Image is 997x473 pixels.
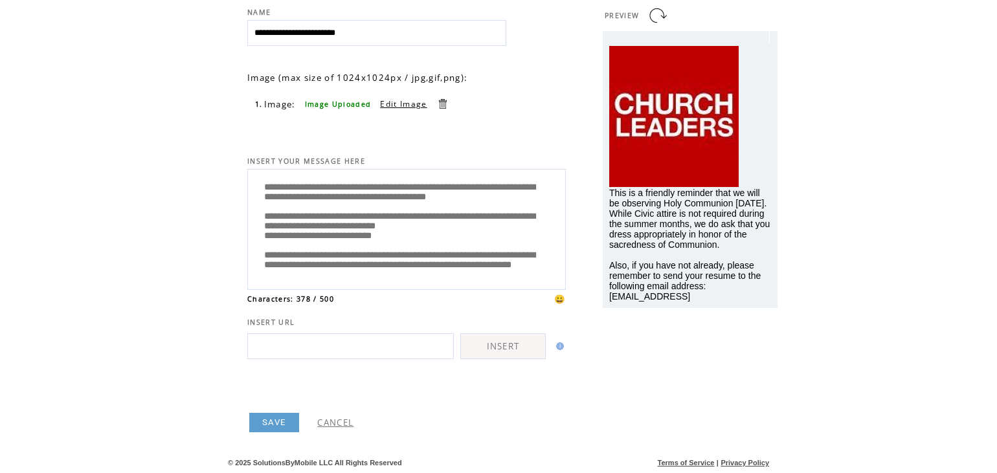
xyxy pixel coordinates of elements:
span: © 2025 SolutionsByMobile LLC All Rights Reserved [228,459,402,467]
span: 😀 [554,293,566,305]
a: Delete this item [436,98,449,110]
a: Terms of Service [658,459,715,467]
img: help.gif [552,342,564,350]
a: CANCEL [317,417,353,428]
span: NAME [247,8,271,17]
span: Image: [264,98,296,110]
span: INSERT YOUR MESSAGE HERE [247,157,365,166]
span: Characters: 378 / 500 [247,294,334,303]
span: Image (max size of 1024x1024px / jpg,gif,png): [247,72,467,83]
a: Privacy Policy [721,459,769,467]
span: PREVIEW [605,11,639,20]
span: | [717,459,719,467]
a: INSERT [460,333,546,359]
span: This is a friendly reminder that we will be observing Holy Communion [DATE]. While Civic attire i... [609,188,770,302]
span: Image Uploaded [305,100,372,109]
span: 1. [255,100,263,109]
a: SAVE [249,413,299,432]
a: Edit Image [380,98,427,109]
span: INSERT URL [247,318,295,327]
